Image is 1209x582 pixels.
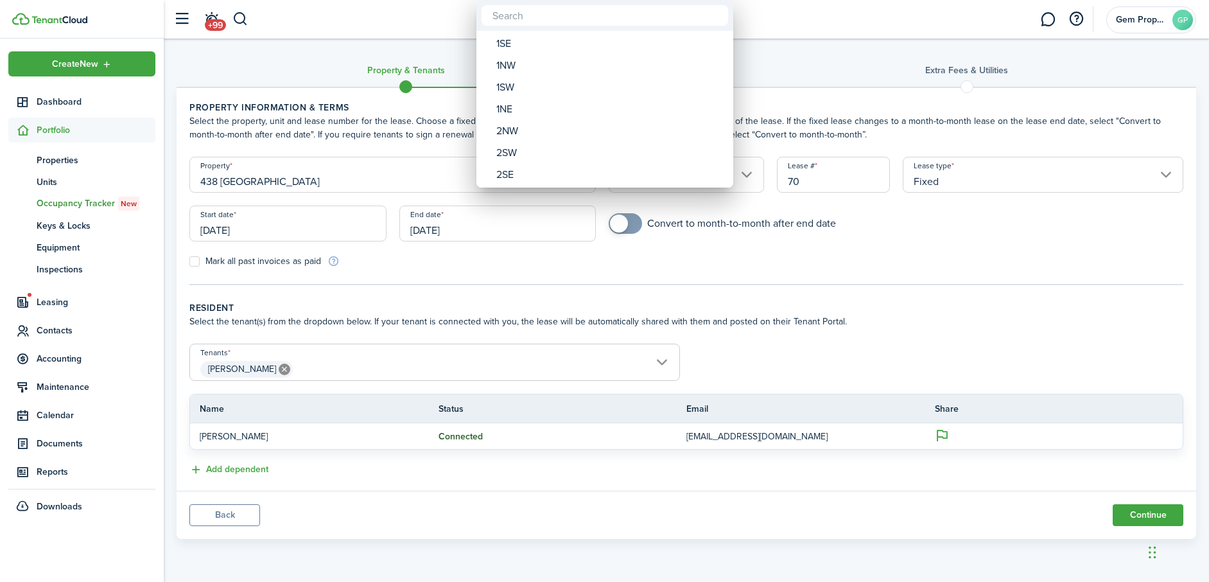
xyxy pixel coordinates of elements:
div: 2SE [496,164,724,186]
div: 1NE [496,98,724,120]
div: 2NW [496,120,724,142]
div: 1SE [496,33,724,55]
mbsc-wheel: Unit [476,31,733,188]
div: 1SW [496,76,724,98]
input: Search [482,5,728,26]
div: 2SW [496,142,724,164]
div: 1NW [496,55,724,76]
